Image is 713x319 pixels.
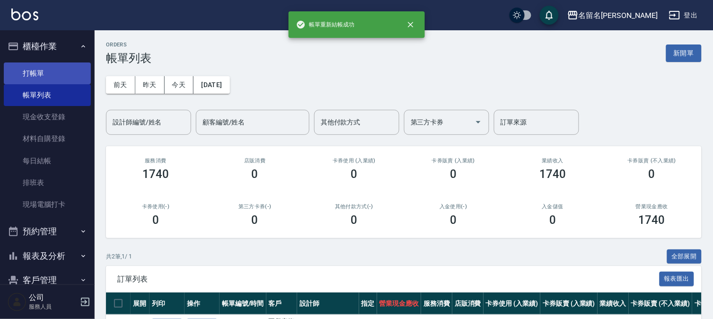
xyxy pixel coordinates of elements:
a: 材料自購登錄 [4,128,91,150]
h2: ORDERS [106,42,151,48]
h3: 0 [252,213,258,227]
a: 打帳單 [4,62,91,84]
h3: 服務消費 [117,158,194,164]
h3: 0 [152,213,159,227]
h2: 入金儲值 [514,204,591,210]
th: 卡券販賣 (不入業績) [629,292,692,315]
a: 每日結帳 [4,150,91,172]
h2: 入金使用(-) [415,204,492,210]
th: 店販消費 [452,292,484,315]
button: Open [471,115,486,130]
span: 訂單列表 [117,275,660,284]
th: 列印 [150,292,185,315]
button: 客戶管理 [4,268,91,292]
th: 卡券使用 (入業績) [484,292,541,315]
button: close [400,14,421,35]
h2: 卡券使用 (入業績) [316,158,393,164]
h5: 公司 [29,293,77,302]
button: 預約管理 [4,219,91,244]
button: 前天 [106,76,135,94]
h2: 業績收入 [514,158,591,164]
button: 報表匯出 [660,272,695,286]
h3: 0 [450,213,457,227]
a: 現場電腦打卡 [4,194,91,215]
a: 現金收支登錄 [4,106,91,128]
th: 展開 [131,292,150,315]
th: 操作 [185,292,220,315]
th: 營業現金應收 [377,292,422,315]
button: 報表及分析 [4,244,91,268]
h3: 0 [252,168,258,181]
p: 共 2 筆, 1 / 1 [106,252,132,261]
h3: 0 [351,168,358,181]
h2: 卡券販賣 (不入業績) [614,158,690,164]
img: Person [8,292,26,311]
button: 登出 [665,7,702,24]
th: 指定 [359,292,377,315]
button: 名留名[PERSON_NAME] [563,6,661,25]
th: 服務消費 [421,292,452,315]
h2: 營業現金應收 [614,204,690,210]
h3: 0 [450,168,457,181]
h3: 1740 [142,168,169,181]
h3: 帳單列表 [106,52,151,65]
button: [DATE] [194,76,229,94]
th: 帳單編號/時間 [220,292,266,315]
th: 設計師 [297,292,359,315]
img: Logo [11,9,38,20]
button: 全部展開 [667,249,702,264]
a: 新開單 [666,48,702,57]
a: 帳單列表 [4,84,91,106]
a: 報表匯出 [660,274,695,283]
h2: 卡券使用(-) [117,204,194,210]
p: 服務人員 [29,302,77,311]
th: 客戶 [266,292,298,315]
h3: 1740 [539,168,566,181]
div: 名留名[PERSON_NAME] [579,9,658,21]
a: 排班表 [4,172,91,194]
h3: 0 [549,213,556,227]
h3: 0 [649,168,655,181]
h3: 1740 [639,213,665,227]
th: 業績收入 [598,292,629,315]
button: 昨天 [135,76,165,94]
h2: 其他付款方式(-) [316,204,393,210]
h2: 店販消費 [217,158,293,164]
button: 新開單 [666,44,702,62]
th: 卡券販賣 (入業績) [540,292,598,315]
button: 櫃檯作業 [4,34,91,59]
h2: 卡券販賣 (入業績) [415,158,492,164]
h2: 第三方卡券(-) [217,204,293,210]
h3: 0 [351,213,358,227]
span: 帳單重新結帳成功 [296,20,355,29]
button: save [540,6,559,25]
button: 今天 [165,76,194,94]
